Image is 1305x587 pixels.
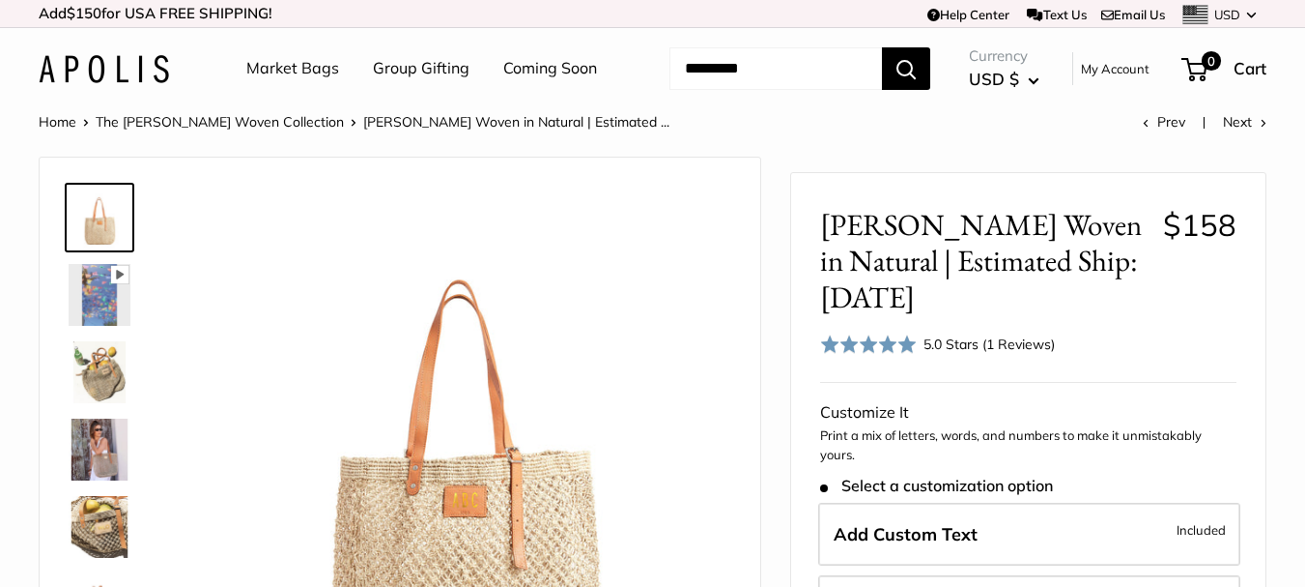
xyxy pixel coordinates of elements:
span: Currency [969,43,1039,70]
span: [PERSON_NAME] Woven in Natural | Estimated Ship: [DATE] [820,207,1149,315]
span: [PERSON_NAME] Woven in Natural | Estimated ... [363,113,669,131]
span: USD $ [969,69,1019,89]
img: Mercado Woven in Natural | Estimated Ship: Oct. 19th [69,341,130,403]
a: Coming Soon [503,54,597,83]
a: My Account [1081,57,1149,80]
a: Next [1223,113,1266,131]
a: Text Us [1027,7,1086,22]
img: Mercado Woven in Natural | Estimated Ship: Oct. 19th [69,496,130,558]
a: Home [39,113,76,131]
a: The [PERSON_NAME] Woven Collection [96,113,344,131]
div: Customize It [820,397,1236,426]
a: 0 Cart [1183,53,1266,84]
a: Mercado Woven in Natural | Estimated Ship: Oct. 19th [65,183,134,252]
span: Select a customization option [820,477,1053,495]
span: Add Custom Text [834,523,978,545]
input: Search... [669,47,882,90]
div: 5.0 Stars (1 Reviews) [923,334,1055,355]
div: 5.0 Stars (1 Reviews) [820,330,1056,358]
img: Apolis [39,55,169,83]
button: USD $ [969,64,1039,95]
img: Mercado Woven in Natural | Estimated Ship: Oct. 19th [69,419,130,481]
a: Mercado Woven in Natural | Estimated Ship: Oct. 19th [65,415,134,484]
nav: Breadcrumb [39,109,669,134]
span: $150 [67,4,101,22]
span: USD [1214,7,1240,22]
a: Mercado Woven in Natural | Estimated Ship: Oct. 19th [65,260,134,330]
a: Mercado Woven in Natural | Estimated Ship: Oct. 19th [65,492,134,562]
span: $158 [1163,206,1236,244]
a: Market Bags [246,54,339,83]
p: Print a mix of letters, words, and numbers to make it unmistakably yours. [820,426,1236,464]
img: Mercado Woven in Natural | Estimated Ship: Oct. 19th [69,264,130,326]
span: Included [1177,518,1226,542]
a: Mercado Woven in Natural | Estimated Ship: Oct. 19th [65,338,134,407]
button: Search [882,47,930,90]
a: Group Gifting [373,54,469,83]
a: Prev [1143,113,1185,131]
a: Email Us [1101,7,1165,22]
img: Mercado Woven in Natural | Estimated Ship: Oct. 19th [69,187,130,249]
a: Help Center [927,7,1009,22]
span: Cart [1234,58,1266,78]
label: Add Custom Text [818,503,1240,567]
span: 0 [1202,51,1221,71]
